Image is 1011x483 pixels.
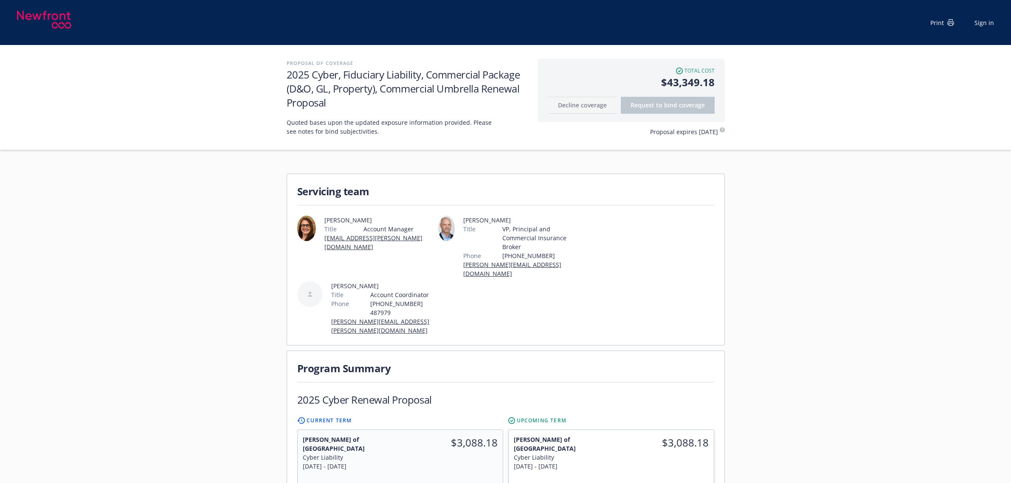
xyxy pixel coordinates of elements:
span: Upcoming Term [517,417,567,424]
span: Title [324,225,337,233]
img: employee photo [438,216,455,241]
span: $3,088.18 [405,435,498,450]
a: [PERSON_NAME][EMAIL_ADDRESS][PERSON_NAME][DOMAIN_NAME] [331,317,429,334]
a: Sign in [974,18,994,27]
span: [PERSON_NAME] of [GEOGRAPHIC_DATA] [514,435,606,453]
span: Account Manager [363,225,434,233]
h2: Proposal of coverage [287,59,529,67]
span: Title [463,225,476,233]
div: [DATE] - [DATE] [514,462,606,471]
span: [PHONE_NUMBER] 487979 [370,299,435,317]
button: Request to bindcoverage [621,97,715,114]
span: [PERSON_NAME] [324,216,434,225]
a: [PERSON_NAME][EMAIL_ADDRESS][DOMAIN_NAME] [463,261,561,278]
button: Decline coverage [548,97,617,114]
span: [PERSON_NAME] [331,281,435,290]
h1: 2025 Cyber Renewal Proposal [297,393,432,407]
span: Current Term [307,417,352,424]
span: VP, Principal and Commercial Insurance Broker [502,225,576,251]
span: Phone [463,251,481,260]
span: [PERSON_NAME] of [GEOGRAPHIC_DATA] [303,435,395,453]
span: Account Coordinator [370,290,435,299]
a: [EMAIL_ADDRESS][PERSON_NAME][DOMAIN_NAME] [324,234,422,251]
img: employee photo [297,216,316,241]
span: Total cost [684,67,715,75]
span: Quoted bases upon the updated exposure information provided. Please see notes for bind subjectivi... [287,118,499,136]
h1: 2025 Cyber, Fiduciary Liability, Commercial Package (D&O, GL, Property), Commercial Umbrella Rene... [287,67,529,110]
span: [PHONE_NUMBER] [502,251,576,260]
span: Title [331,290,344,299]
h1: Servicing team [297,184,714,198]
span: Phone [331,299,349,308]
span: coverage [679,101,705,109]
span: Proposal expires [DATE] [650,127,718,136]
div: [DATE] - [DATE] [303,462,395,471]
span: Request to bind [631,101,705,109]
div: Print [930,18,954,27]
span: Decline coverage [558,101,607,109]
span: $3,088.18 [616,435,709,450]
div: Cyber Liability [514,453,606,462]
span: [PERSON_NAME] [463,216,576,225]
div: Cyber Liability [303,453,395,462]
span: $43,349.18 [548,75,715,90]
h1: Program Summary [297,361,714,375]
